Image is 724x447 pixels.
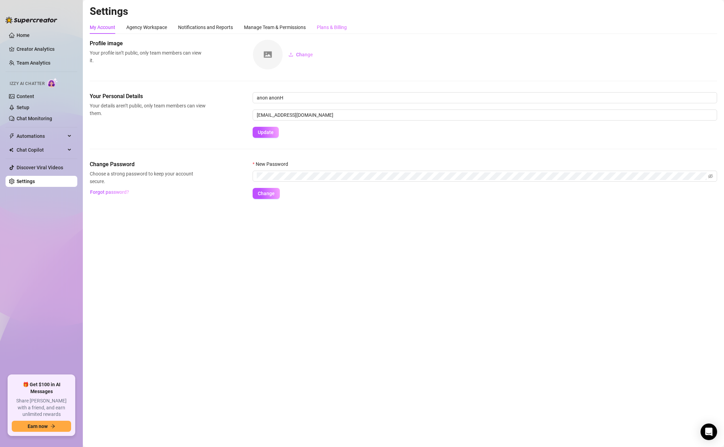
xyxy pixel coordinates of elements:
[12,381,71,395] span: 🎁 Get $100 in AI Messages
[17,32,30,38] a: Home
[17,44,72,55] a: Creator Analytics
[9,148,13,152] img: Chat Copilot
[708,174,713,179] span: eye-invisible
[288,52,293,57] span: upload
[47,78,58,88] img: AI Chatter
[90,92,206,101] span: Your Personal Details
[90,5,717,18] h2: Settings
[90,187,129,198] button: Forgot password?
[244,23,306,31] div: Manage Team & Permissions
[253,92,717,103] input: Enter name
[253,160,293,168] label: New Password
[17,60,50,66] a: Team Analytics
[296,52,313,57] span: Change
[17,105,29,110] a: Setup
[90,189,129,195] span: Forgot password?
[317,23,347,31] div: Plans & Billing
[90,39,206,48] span: Profile image
[253,127,279,138] button: Update
[17,94,34,99] a: Content
[17,165,63,170] a: Discover Viral Videos
[258,130,274,135] span: Update
[17,179,35,184] a: Settings
[17,116,52,121] a: Chat Monitoring
[126,23,167,31] div: Agency Workspace
[28,424,48,429] span: Earn now
[178,23,233,31] div: Notifications and Reports
[10,80,45,87] span: Izzy AI Chatter
[701,424,717,440] div: Open Intercom Messenger
[257,172,707,180] input: New Password
[90,49,206,64] span: Your profile isn’t public, only team members can view it.
[12,421,71,432] button: Earn nowarrow-right
[258,191,275,196] span: Change
[12,398,71,418] span: Share [PERSON_NAME] with a friend, and earn unlimited rewards
[253,110,717,121] input: Enter new email
[9,133,14,139] span: thunderbolt
[90,102,206,117] span: Your details aren’t public, only team members can view them.
[253,40,283,69] img: square-placeholder.png
[90,23,115,31] div: My Account
[90,160,206,169] span: Change Password
[283,49,319,60] button: Change
[17,131,66,142] span: Automations
[253,188,280,199] button: Change
[90,170,206,185] span: Choose a strong password to keep your account secure.
[6,17,57,23] img: logo-BBDzfeDw.svg
[50,424,55,429] span: arrow-right
[17,144,66,155] span: Chat Copilot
